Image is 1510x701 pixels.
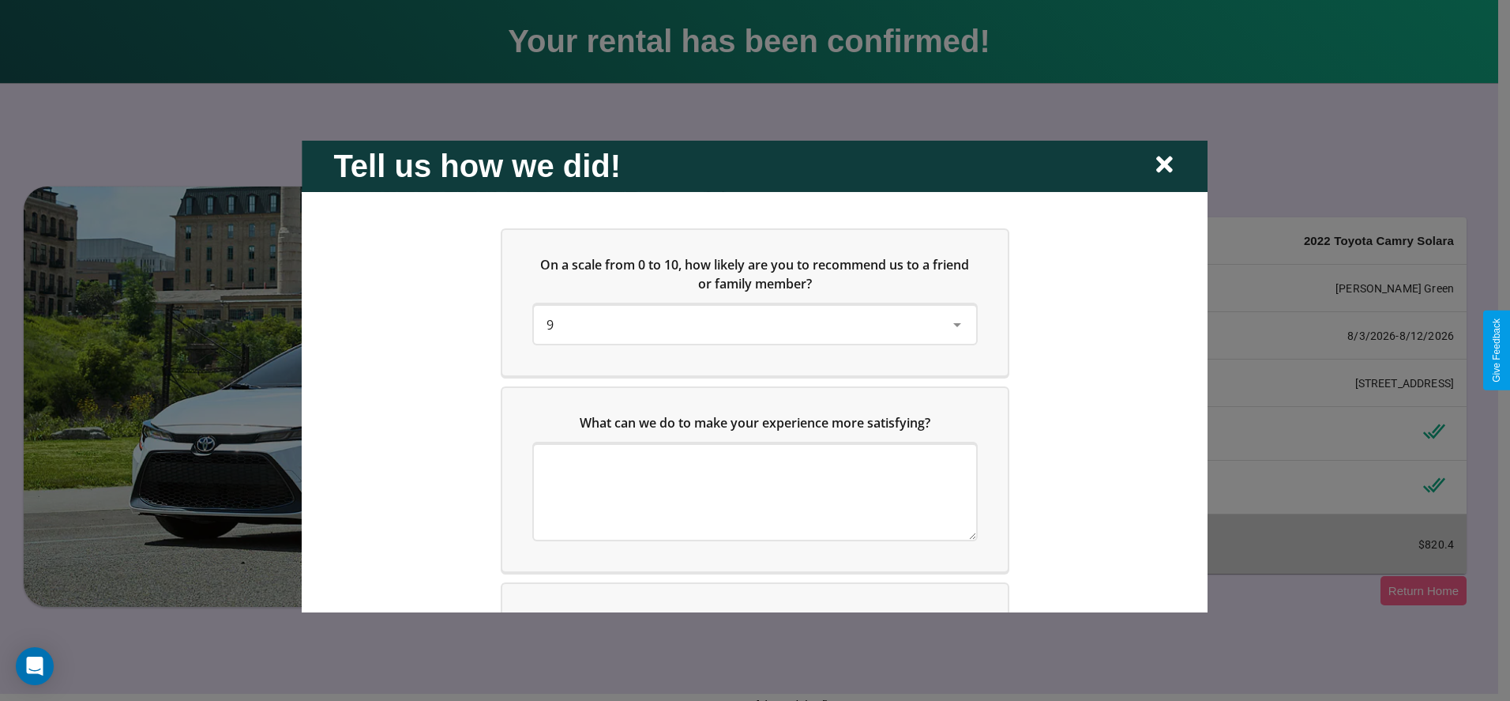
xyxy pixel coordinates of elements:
[1491,318,1502,383] div: Give Feedback
[580,413,930,431] span: What can we do to make your experience more satisfying?
[534,254,976,292] h5: On a scale from 0 to 10, how likely are you to recommend us to a friend or family member?
[16,647,54,685] div: Open Intercom Messenger
[333,148,621,183] h2: Tell us how we did!
[547,315,554,333] span: 9
[502,229,1008,375] div: On a scale from 0 to 10, how likely are you to recommend us to a friend or family member?
[534,305,976,343] div: On a scale from 0 to 10, how likely are you to recommend us to a friend or family member?
[550,609,950,627] span: Which of the following features do you value the most in a vehicle?
[541,255,973,292] span: On a scale from 0 to 10, how likely are you to recommend us to a friend or family member?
